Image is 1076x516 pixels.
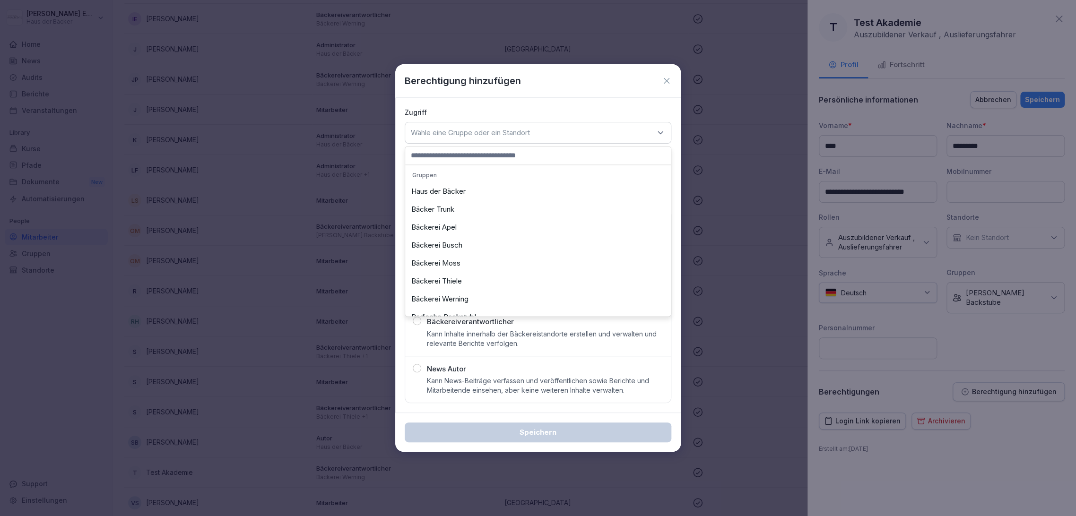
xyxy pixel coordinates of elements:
[408,290,668,308] div: Bäckerei Werning
[405,74,521,88] p: Berechtigung hinzufügen
[427,329,663,348] p: Kann Inhalte innerhalb der Bäckereistandorte erstellen und verwalten und relevante Berichte verfo...
[427,317,514,327] p: Bäckereiverantwortlicher
[408,254,668,272] div: Bäckerei Moss
[411,128,530,138] p: Wähle eine Gruppe oder ein Standort
[427,376,663,395] p: Kann News-Beiträge verfassen und veröffentlichen sowie Berichte und Mitarbeitende einsehen, aber ...
[408,218,668,236] div: Bäckerei Apel
[427,364,466,375] p: News Autor
[408,200,668,218] div: Bäcker Trunk
[412,427,664,438] div: Speichern
[408,167,668,182] p: Gruppen
[408,236,668,254] div: Bäckerei Busch
[408,308,668,326] div: Badische Backstub'
[408,182,668,200] div: Haus der Bäcker
[405,107,671,117] p: Zugriff
[408,272,668,290] div: Bäckerei Thiele
[405,422,671,442] button: Speichern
